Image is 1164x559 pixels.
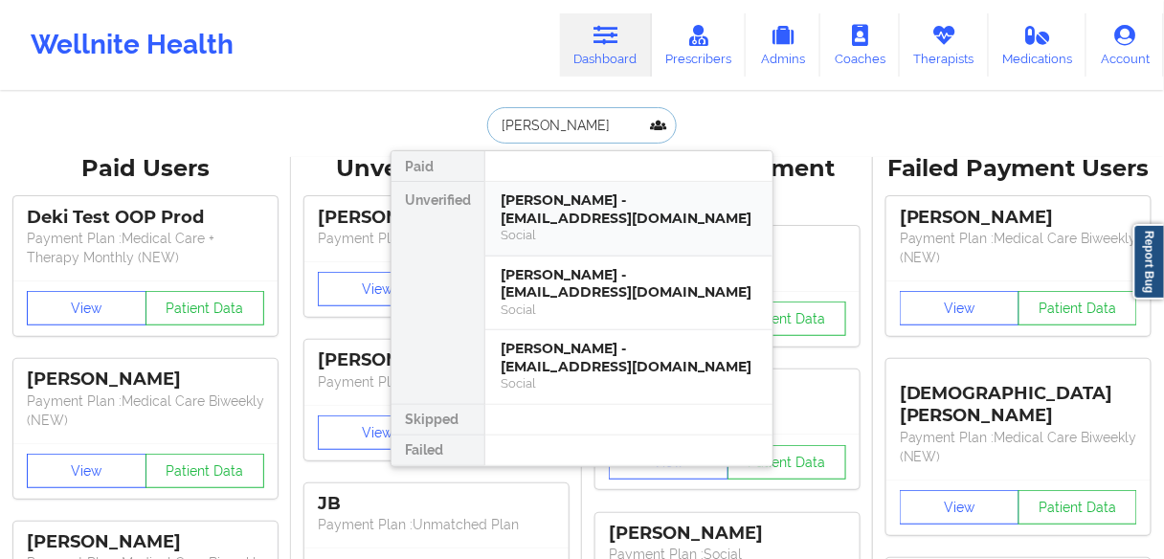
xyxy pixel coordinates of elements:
div: [PERSON_NAME] - [EMAIL_ADDRESS][DOMAIN_NAME] [501,340,757,375]
div: [PERSON_NAME] [27,531,264,553]
button: View [318,272,437,306]
p: Payment Plan : Unmatched Plan [318,515,555,534]
div: Skipped [392,405,484,436]
p: Payment Plan : Unmatched Plan [318,372,555,391]
div: [PERSON_NAME] [609,523,846,545]
button: Patient Data [1018,291,1138,325]
p: Payment Plan : Medical Care Biweekly (NEW) [900,229,1137,267]
a: Account [1086,13,1164,77]
div: Social [501,302,757,318]
div: [PERSON_NAME] [318,349,555,371]
div: [PERSON_NAME] [27,369,264,391]
p: Payment Plan : Unmatched Plan [318,229,555,248]
div: Social [501,227,757,243]
p: Payment Plan : Medical Care + Therapy Monthly (NEW) [27,229,264,267]
button: View [900,490,1019,525]
p: Payment Plan : Medical Care Biweekly (NEW) [900,428,1137,466]
a: Report Bug [1133,224,1164,300]
a: Prescribers [652,13,747,77]
button: View [318,415,437,450]
button: Patient Data [727,302,847,336]
div: Social [501,375,757,391]
a: Medications [989,13,1087,77]
div: Paid [392,151,484,182]
div: Unverified Users [304,154,569,184]
a: Coaches [820,13,900,77]
button: Patient Data [727,445,847,480]
div: Failed [392,436,484,466]
button: Patient Data [145,454,265,488]
div: Paid Users [13,154,278,184]
div: Failed Payment Users [886,154,1151,184]
p: Payment Plan : Medical Care Biweekly (NEW) [27,391,264,430]
div: Unverified [392,182,484,405]
button: View [27,291,146,325]
button: View [27,454,146,488]
button: View [900,291,1019,325]
div: JB [318,493,555,515]
div: [PERSON_NAME] - [EMAIL_ADDRESS][DOMAIN_NAME] [501,191,757,227]
a: Admins [746,13,820,77]
div: [DEMOGRAPHIC_DATA][PERSON_NAME] [900,369,1137,427]
a: Dashboard [560,13,652,77]
div: [PERSON_NAME] [318,207,555,229]
div: [PERSON_NAME] [900,207,1137,229]
a: Therapists [900,13,989,77]
button: Patient Data [1018,490,1138,525]
div: Deki Test OOP Prod [27,207,264,229]
button: Patient Data [145,291,265,325]
div: [PERSON_NAME] - [EMAIL_ADDRESS][DOMAIN_NAME] [501,266,757,302]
